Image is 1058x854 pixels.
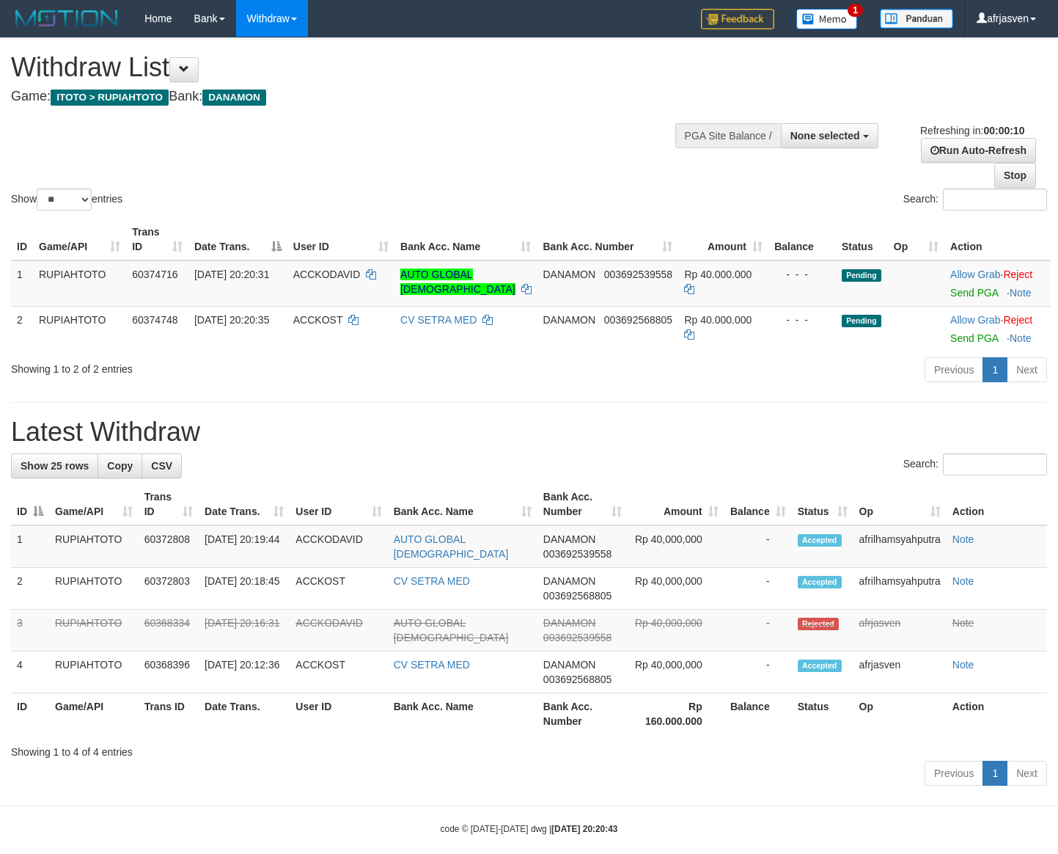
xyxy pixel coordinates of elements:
a: CV SETRA MED [394,575,470,587]
th: User ID [290,693,387,735]
span: ACCKODAVID [293,269,361,280]
a: Send PGA [950,332,998,344]
td: · [944,306,1051,351]
select: Showentries [37,189,92,211]
th: ID: activate to sort column descending [11,483,49,525]
div: - - - [774,313,830,327]
th: Date Trans.: activate to sort column ascending [199,483,290,525]
th: Rp 160.000.000 [628,693,724,735]
a: Show 25 rows [11,453,98,478]
span: CSV [151,460,172,472]
a: Run Auto-Refresh [921,138,1036,163]
span: DANAMON [543,617,596,629]
a: CSV [142,453,182,478]
td: afrjasven [853,610,947,652]
input: Search: [943,453,1047,475]
a: AUTO GLOBAL [DEMOGRAPHIC_DATA] [394,533,509,560]
th: Action [947,483,1047,525]
h1: Latest Withdraw [11,417,1047,447]
th: ID [11,693,49,735]
span: [DATE] 20:20:31 [194,269,269,280]
td: Rp 40,000,000 [628,568,724,610]
td: - [724,652,792,693]
span: None selected [790,130,860,142]
img: Feedback.jpg [701,9,774,29]
span: Rp 40.000.000 [684,269,752,280]
th: Op [853,693,947,735]
td: RUPIAHTOTO [49,525,139,568]
td: Rp 40,000,000 [628,652,724,693]
th: Status: activate to sort column ascending [792,483,853,525]
th: User ID: activate to sort column ascending [290,483,387,525]
span: 60374716 [132,269,177,280]
div: Showing 1 to 2 of 2 entries [11,356,430,376]
h4: Game: Bank: [11,90,691,104]
img: Button%20Memo.svg [796,9,858,29]
th: Game/API: activate to sort column ascending [49,483,139,525]
span: Copy [107,460,133,472]
td: afrjasven [853,652,947,693]
th: Bank Acc. Number: activate to sort column ascending [537,483,628,525]
td: 2 [11,306,33,351]
th: Bank Acc. Number [537,693,628,735]
a: Note [952,617,974,629]
td: 60372803 [139,568,199,610]
span: Pending [842,315,881,327]
span: Accepted [798,576,842,588]
td: RUPIAHTOTO [33,260,126,307]
span: Rp 40.000.000 [684,314,752,326]
th: Bank Acc. Name: activate to sort column ascending [394,219,537,260]
td: RUPIAHTOTO [49,652,139,693]
td: 60368396 [139,652,199,693]
td: ACCKOST [290,652,387,693]
th: Game/API: activate to sort column ascending [33,219,126,260]
strong: 00:00:10 [983,125,1024,136]
td: [DATE] 20:16:31 [199,610,290,652]
th: Game/API [49,693,139,735]
td: ACCKODAVID [290,610,387,652]
span: DANAMON [543,533,596,545]
span: 1 [848,4,863,17]
td: 60368334 [139,610,199,652]
th: Op: activate to sort column ascending [853,483,947,525]
th: Trans ID: activate to sort column ascending [139,483,199,525]
span: ACCKOST [293,314,342,326]
td: [DATE] 20:19:44 [199,525,290,568]
td: 2 [11,568,49,610]
td: ACCKOST [290,568,387,610]
img: panduan.png [880,9,953,29]
a: Allow Grab [950,269,1000,280]
span: DANAMON [543,314,595,326]
a: AUTO GLOBAL [DEMOGRAPHIC_DATA] [400,269,515,295]
td: 3 [11,610,49,652]
a: Previous [925,357,983,382]
th: Bank Acc. Name [388,693,537,735]
th: Trans ID [139,693,199,735]
a: Note [952,659,974,671]
a: Note [1010,287,1032,299]
td: Rp 40,000,000 [628,525,724,568]
a: Send PGA [950,287,998,299]
th: Op: activate to sort column ascending [888,219,944,260]
th: Balance [768,219,836,260]
span: DANAMON [543,269,595,280]
span: ITOTO > RUPIAHTOTO [51,90,169,106]
a: Copy [98,453,142,478]
a: CV SETRA MED [400,314,477,326]
span: Accepted [798,660,842,672]
td: - [724,568,792,610]
a: 1 [982,761,1007,786]
a: Note [952,533,974,545]
strong: [DATE] 20:20:43 [551,824,617,834]
a: 1 [982,357,1007,382]
span: Show 25 rows [21,460,89,472]
span: Pending [842,269,881,282]
span: Copy 003692568805 to clipboard [604,314,672,326]
td: RUPIAHTOTO [33,306,126,351]
td: RUPIAHTOTO [49,568,139,610]
span: Copy 003692539558 to clipboard [543,548,611,560]
a: Stop [994,163,1036,188]
span: 60374748 [132,314,177,326]
th: Amount: activate to sort column ascending [628,483,724,525]
span: Copy 003692539558 to clipboard [543,632,611,643]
